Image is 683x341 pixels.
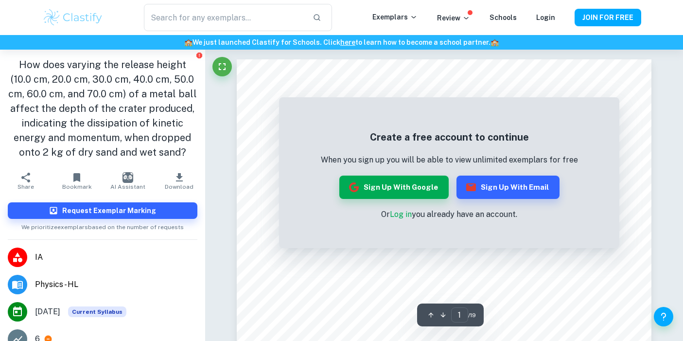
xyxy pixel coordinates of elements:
span: Physics - HL [35,279,197,290]
h6: Request Exemplar Marking [62,205,156,216]
img: AI Assistant [123,172,133,183]
h6: We just launched Clastify for Schools. Click to learn how to become a school partner. [2,37,681,48]
p: Or you already have an account. [321,209,578,220]
span: [DATE] [35,306,60,318]
img: Clastify logo [42,8,104,27]
span: We prioritize exemplars based on the number of requests [21,219,184,232]
div: This exemplar is based on the current syllabus. Feel free to refer to it for inspiration/ideas wh... [68,306,126,317]
input: Search for any exemplars... [144,4,304,31]
a: here [340,38,355,46]
h5: Create a free account to continue [321,130,578,144]
span: Bookmark [62,183,92,190]
button: JOIN FOR FREE [575,9,641,26]
button: Fullscreen [212,57,232,76]
h1: How does varying the release height (10.0 cm, 20.0 cm, 30.0 cm, 40.0 cm, 50.0 cm, 60.0 cm, and 70... [8,57,197,160]
button: Download [154,167,205,195]
a: Login [536,14,555,21]
button: Report issue [196,52,203,59]
button: Sign up with Google [339,176,449,199]
span: Download [165,183,193,190]
p: Review [437,13,470,23]
a: Schools [490,14,517,21]
span: Current Syllabus [68,306,126,317]
p: Exemplars [372,12,418,22]
span: / 19 [468,311,476,320]
span: IA [35,251,197,263]
span: Share [18,183,34,190]
button: Request Exemplar Marking [8,202,197,219]
button: Help and Feedback [654,307,673,326]
button: Sign up with Email [456,176,560,199]
a: Log in [390,210,412,219]
button: Bookmark [51,167,102,195]
button: AI Assistant [103,167,154,195]
span: 🏫 [490,38,499,46]
p: When you sign up you will be able to view unlimited exemplars for free [321,154,578,166]
span: AI Assistant [110,183,145,190]
span: 🏫 [184,38,193,46]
